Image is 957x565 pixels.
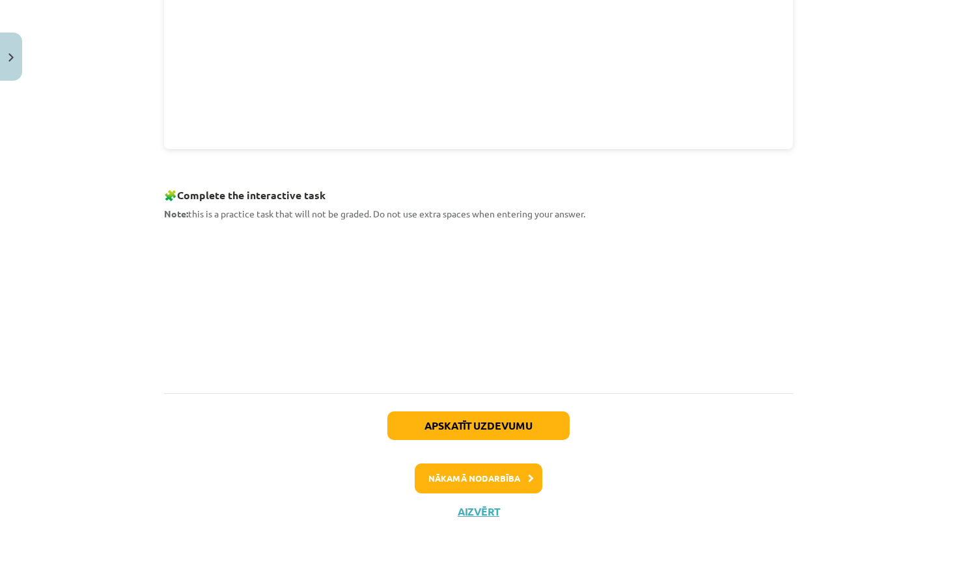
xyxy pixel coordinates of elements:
button: Aizvērt [454,505,503,518]
button: Apskatīt uzdevumu [387,411,570,440]
button: Nākamā nodarbība [415,463,542,493]
strong: Note: [164,208,188,219]
strong: Complete the interactive task [177,188,326,202]
span: this is a practice task that will not be graded. Do not use extra spaces when entering your answer. [164,208,585,219]
h3: 🧩 [164,179,793,203]
img: icon-close-lesson-0947bae3869378f0d4975bcd49f059093ad1ed9edebbc8119c70593378902aed.svg [8,53,14,62]
iframe: Passive Structures [164,228,793,370]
